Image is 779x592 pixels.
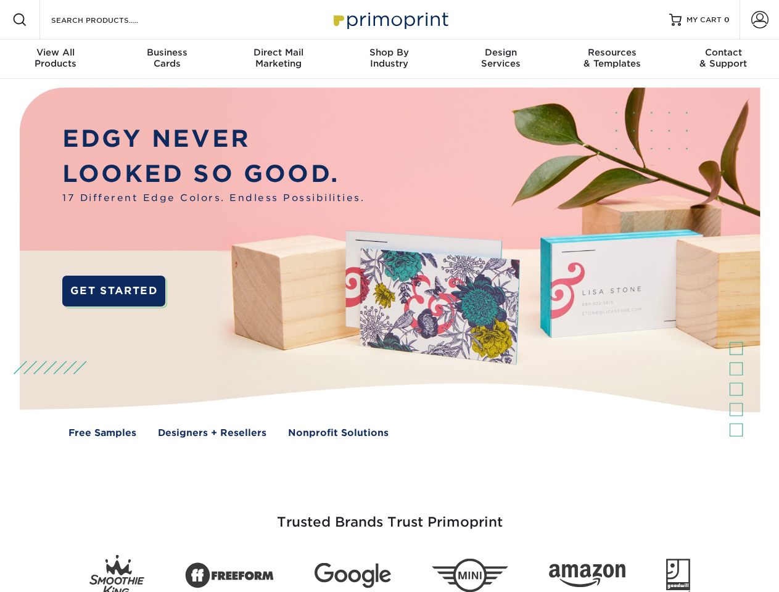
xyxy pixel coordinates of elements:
span: MY CART [686,15,722,25]
div: Services [445,47,556,69]
a: Direct MailMarketing [223,39,334,79]
span: Shop By [334,47,445,58]
a: Contact& Support [668,39,779,79]
img: Google [315,563,391,588]
span: Business [111,47,222,58]
a: BusinessCards [111,39,222,79]
img: Primoprint [328,6,451,33]
div: Cards [111,47,222,69]
span: Direct Mail [223,47,334,58]
div: & Support [668,47,779,69]
img: Amazon [549,564,625,588]
img: Goodwill [666,559,690,592]
p: EDGY NEVER [62,121,365,157]
span: Contact [668,47,779,58]
div: Marketing [223,47,334,69]
p: LOOKED SO GOOD. [62,157,365,192]
a: Resources& Templates [556,39,667,79]
span: Design [445,47,556,58]
span: Resources [556,47,667,58]
a: Designers + Resellers [158,426,266,440]
input: SEARCH PRODUCTS..... [50,12,170,27]
span: 17 Different Edge Colors. Endless Possibilities. [62,191,365,205]
h3: Trusted Brands Trust Primoprint [29,485,751,545]
span: 0 [724,15,730,24]
a: GET STARTED [62,276,165,306]
div: Industry [334,47,445,69]
div: & Templates [556,47,667,69]
a: Shop ByIndustry [334,39,445,79]
a: DesignServices [445,39,556,79]
a: Nonprofit Solutions [288,426,389,440]
a: Free Samples [68,426,136,440]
